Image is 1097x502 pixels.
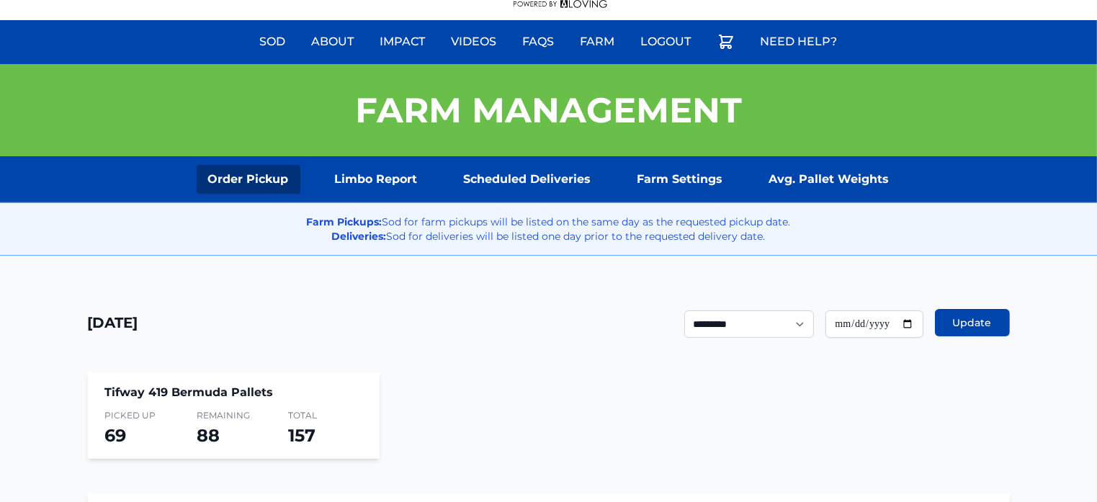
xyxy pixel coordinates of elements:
span: Total [288,410,362,421]
h1: [DATE] [88,313,138,333]
a: Limbo Report [323,165,429,194]
a: About [303,24,363,59]
h1: Farm Management [355,93,742,127]
a: FAQs [514,24,563,59]
a: Order Pickup [197,165,300,194]
strong: Farm Pickups: [307,215,382,228]
a: Videos [443,24,506,59]
a: Farm Settings [626,165,735,194]
strong: Deliveries: [332,230,387,243]
a: Impact [372,24,434,59]
span: 88 [197,425,220,446]
a: Scheduled Deliveries [452,165,603,194]
span: Remaining [197,410,271,421]
a: Logout [632,24,700,59]
a: Sod [251,24,295,59]
button: Update [935,309,1010,336]
span: 69 [105,425,127,446]
a: Need Help? [752,24,846,59]
span: Update [953,315,992,330]
span: Picked Up [105,410,179,421]
span: 157 [288,425,315,446]
h4: Tifway 419 Bermuda Pallets [105,384,362,401]
a: Avg. Pallet Weights [758,165,901,194]
a: Farm [572,24,624,59]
